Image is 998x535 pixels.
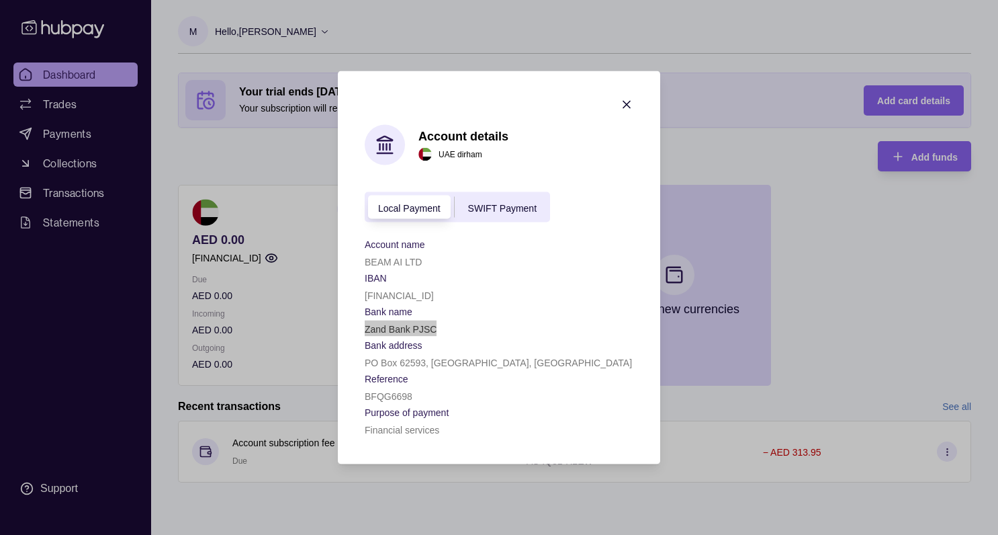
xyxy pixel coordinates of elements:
span: SWIFT Payment [468,202,537,213]
p: [FINANCIAL_ID] [365,290,434,301]
p: BEAM AI LTD [365,257,422,267]
p: Purpose of payment [365,407,449,418]
p: Account name [365,239,425,250]
p: PO Box 62593, [GEOGRAPHIC_DATA], [GEOGRAPHIC_DATA] [365,358,632,368]
div: accountIndex [365,192,550,222]
p: Bank name [365,306,412,317]
h1: Account details [418,128,508,143]
p: IBAN [365,273,387,284]
p: UAE dirham [439,147,482,161]
p: Reference [365,374,408,384]
p: Financial services [365,425,439,436]
p: BFQG6698 [365,391,412,402]
span: Local Payment [378,202,441,213]
p: Bank address [365,340,422,351]
img: ae [418,147,432,161]
p: Zand Bank PJSC [365,324,437,335]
